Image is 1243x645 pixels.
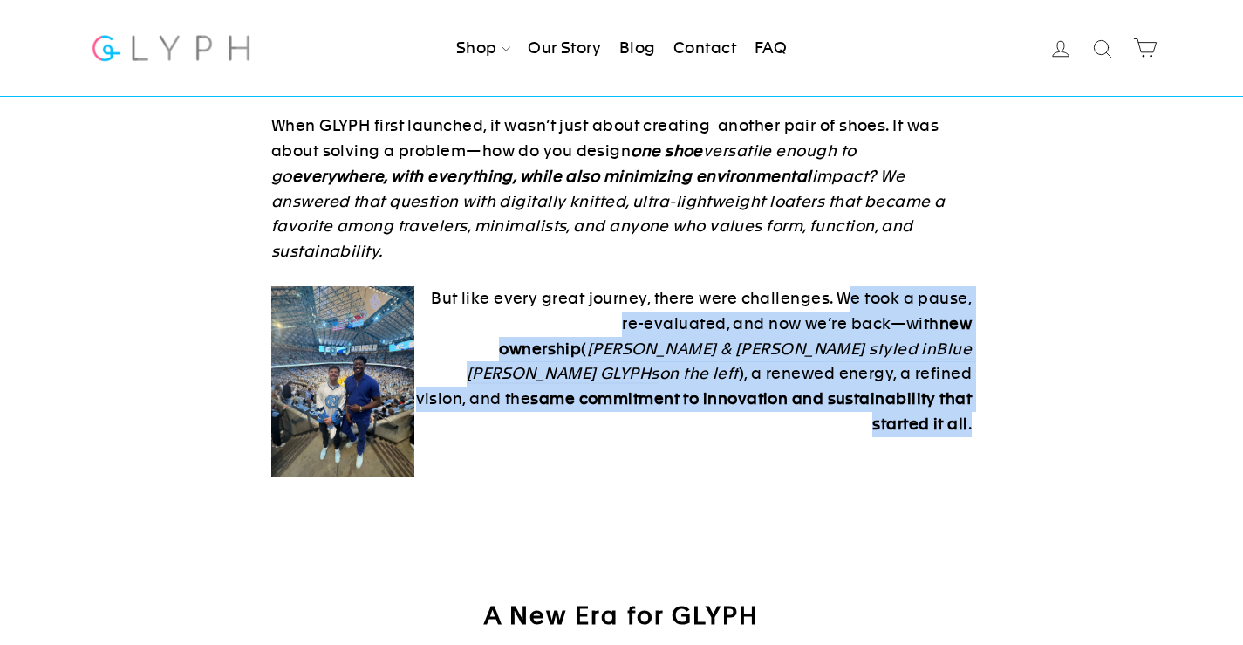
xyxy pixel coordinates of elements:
ul: Primary [449,29,794,67]
strong: A New Era for GLYPH [484,601,760,629]
img: Glyph [90,24,253,71]
a: Contact [666,29,743,67]
em: versatile enough to go impact? We answered that question with digitally knitted, ultra-lightweigh... [271,141,946,260]
a: Our Story [521,29,608,67]
strong: new ownership [499,314,972,358]
strong: same commitment to innovation and sustainability that started it all [530,389,972,433]
strong: everywhere, with everything, while also minimizing environmental [292,167,812,185]
p: When GLYPH first launched, it wasn’t just about creating another pair of shoes. It was about solv... [271,113,972,264]
a: FAQ [748,29,794,67]
strong: one shoe [631,141,703,160]
iframe: Glyph - Referral program [1219,247,1243,398]
p: But like every great journey, there were challenges. We took a pause, re-evaluated, and now we’re... [271,286,972,437]
a: Shop [449,29,517,67]
a: Blog [612,29,663,67]
em: [PERSON_NAME] & [PERSON_NAME] styled in on the left [467,340,972,385]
